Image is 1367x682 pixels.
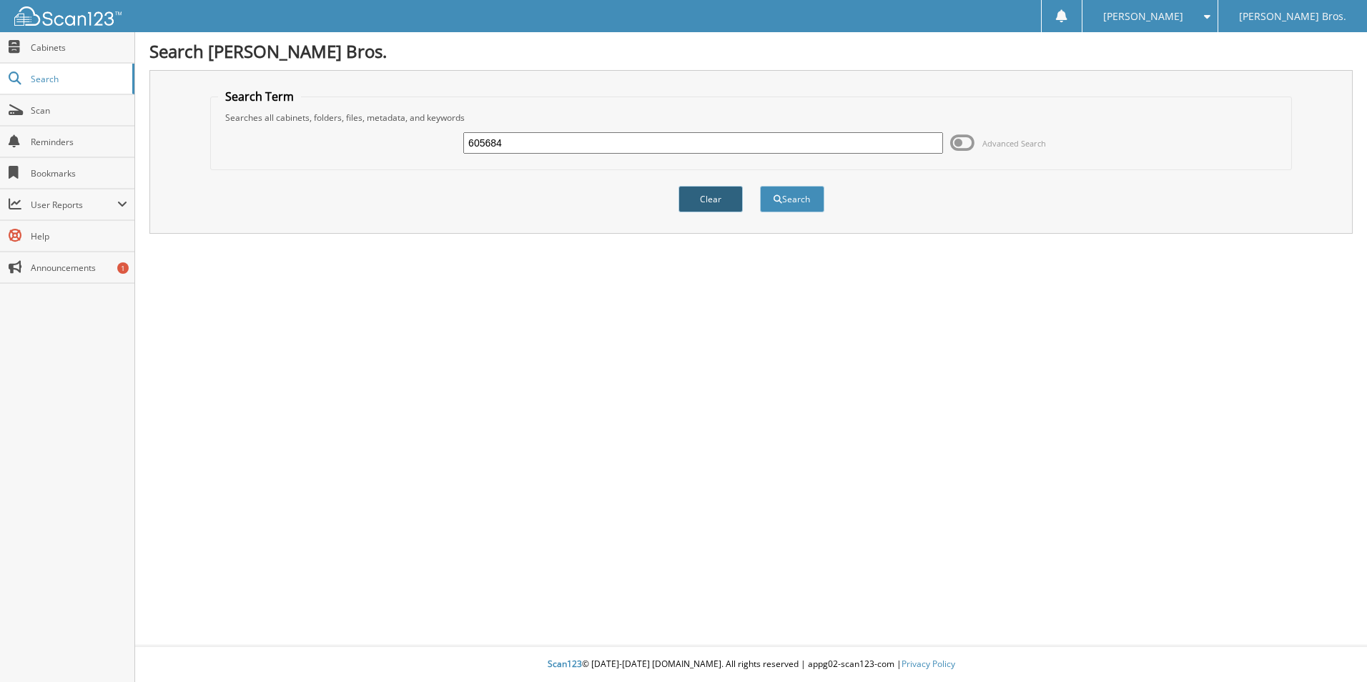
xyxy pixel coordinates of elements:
span: User Reports [31,199,117,211]
span: Search [31,73,125,85]
button: Clear [678,186,743,212]
a: Privacy Policy [902,658,955,670]
span: Bookmarks [31,167,127,179]
span: [PERSON_NAME] Bros. [1239,12,1346,21]
span: Reminders [31,136,127,148]
span: Advanced Search [982,138,1046,149]
img: scan123-logo-white.svg [14,6,122,26]
span: Scan [31,104,127,117]
button: Search [760,186,824,212]
div: © [DATE]-[DATE] [DOMAIN_NAME]. All rights reserved | appg02-scan123-com | [135,647,1367,682]
iframe: Chat Widget [1296,613,1367,682]
span: [PERSON_NAME] [1103,12,1183,21]
div: Searches all cabinets, folders, files, metadata, and keywords [218,112,1284,124]
span: Cabinets [31,41,127,54]
span: Help [31,230,127,242]
span: Scan123 [548,658,582,670]
h1: Search [PERSON_NAME] Bros. [149,39,1353,63]
legend: Search Term [218,89,301,104]
div: 1 [117,262,129,274]
span: Announcements [31,262,127,274]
